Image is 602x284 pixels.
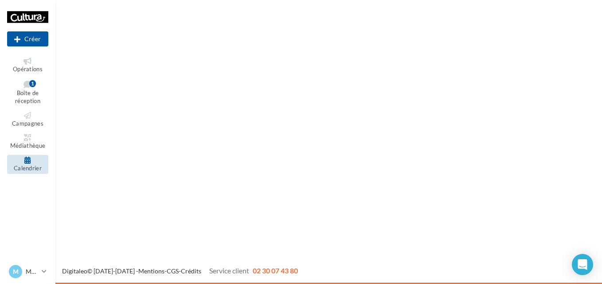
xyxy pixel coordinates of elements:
button: Créer [7,31,48,46]
span: M [13,267,19,276]
a: Calendrier [7,155,48,174]
div: Open Intercom Messenger [572,254,593,275]
a: Campagnes [7,110,48,129]
a: Mentions [138,267,164,275]
span: Médiathèque [10,142,46,150]
a: Opérations [7,56,48,75]
a: Crédits [181,267,201,275]
span: Service client [209,266,249,275]
div: Nouvelle campagne [7,31,48,46]
span: Campagnes [12,120,43,127]
a: CGS [167,267,179,275]
a: Boîte de réception1 [7,78,48,107]
span: Opérations [13,65,43,73]
span: Boîte de réception [15,89,40,105]
div: 1 [29,80,36,87]
span: © [DATE]-[DATE] - - - [62,267,298,275]
a: Médiathèque [7,132,48,151]
a: M Mundolsheim [7,263,48,280]
span: 02 30 07 43 80 [253,266,298,275]
p: Mundolsheim [26,267,38,276]
span: Calendrier [14,165,42,172]
a: Digitaleo [62,267,87,275]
